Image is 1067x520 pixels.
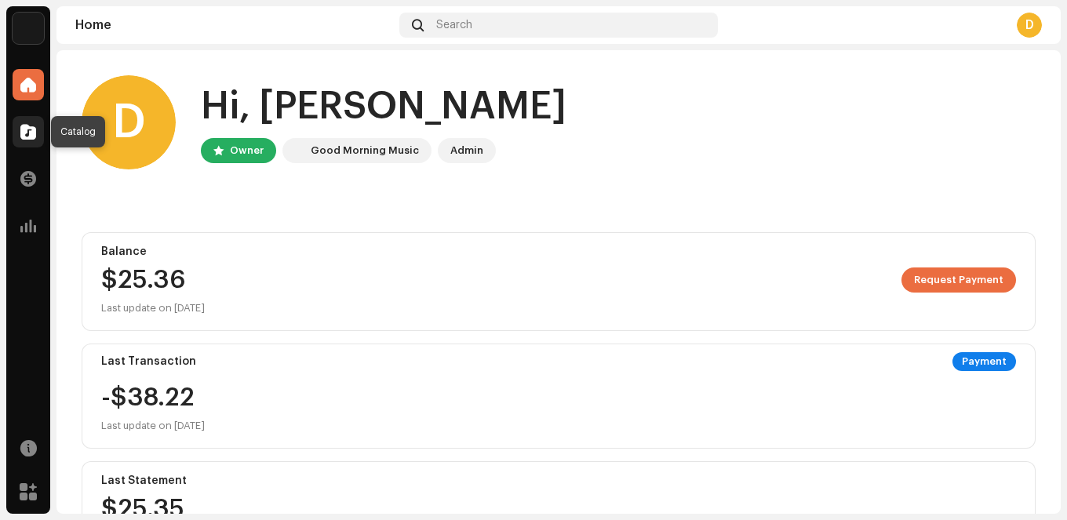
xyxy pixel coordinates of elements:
div: Last update on [DATE] [101,299,1016,318]
div: D [82,75,176,169]
img: 4d355f5d-9311-46a2-b30d-525bdb8252bf [286,141,304,160]
div: Balance [101,245,1016,258]
div: Home [75,19,393,31]
div: Owner [230,141,264,160]
div: Last Transaction [101,355,196,368]
div: Payment [952,352,1016,371]
div: Last update on [DATE] [101,416,205,435]
span: Search [436,19,472,31]
div: Admin [450,141,483,160]
button: Request Payment [901,267,1016,293]
span: Request Payment [914,264,1003,296]
div: Hi, [PERSON_NAME] [201,82,566,132]
re-o-card-value: Balance [82,232,1036,331]
div: Good Morning Music [311,141,419,160]
div: D [1017,13,1042,38]
img: 4d355f5d-9311-46a2-b30d-525bdb8252bf [13,13,44,44]
div: Last Statement [101,475,1016,487]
